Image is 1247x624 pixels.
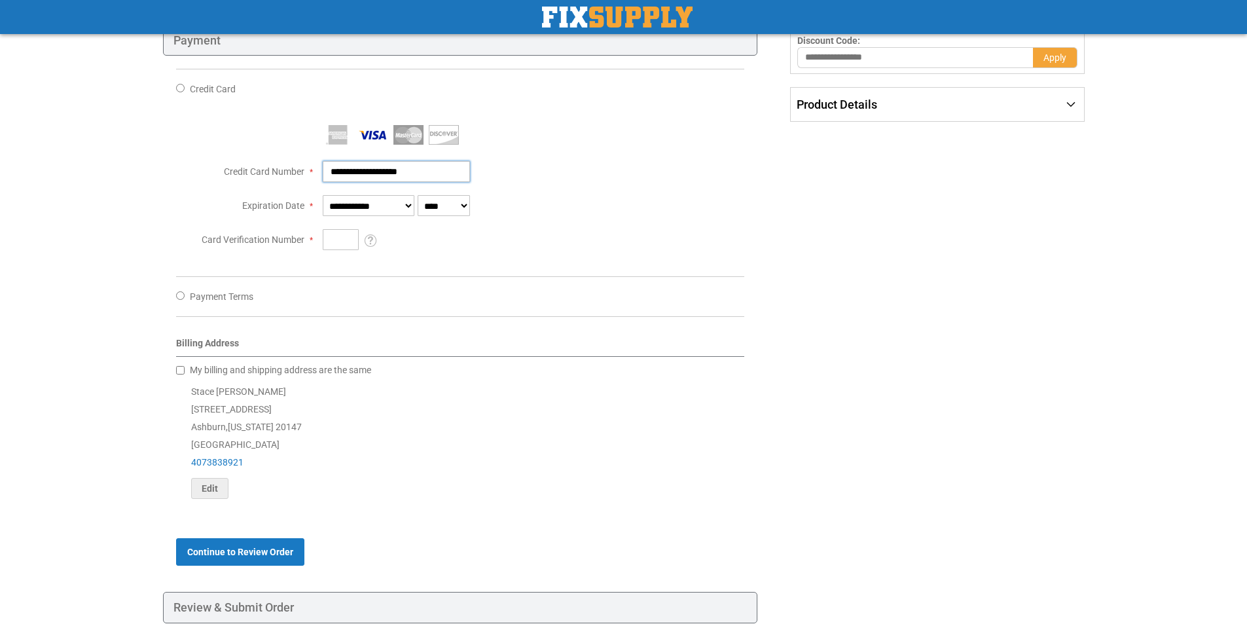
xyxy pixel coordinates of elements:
[429,125,459,145] img: Discover
[191,478,228,499] button: Edit
[190,291,253,302] span: Payment Terms
[163,592,758,623] div: Review & Submit Order
[176,337,745,357] div: Billing Address
[358,125,388,145] img: Visa
[187,547,293,557] span: Continue to Review Order
[323,125,353,145] img: American Express
[1033,47,1077,68] button: Apply
[190,84,236,94] span: Credit Card
[224,166,304,177] span: Credit Card Number
[202,234,304,245] span: Card Verification Number
[190,365,371,375] span: My billing and shipping address are the same
[542,7,693,28] a: store logo
[542,7,693,28] img: Fix Industrial Supply
[797,98,877,111] span: Product Details
[191,457,244,468] a: 4073838921
[202,483,218,494] span: Edit
[176,383,745,499] div: Stace [PERSON_NAME] [STREET_ADDRESS] Ashburn , 20147 [GEOGRAPHIC_DATA]
[242,200,304,211] span: Expiration Date
[1043,52,1066,63] span: Apply
[228,422,274,432] span: [US_STATE]
[797,35,860,46] span: Discount Code:
[163,25,758,56] div: Payment
[176,538,304,566] button: Continue to Review Order
[393,125,424,145] img: MasterCard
